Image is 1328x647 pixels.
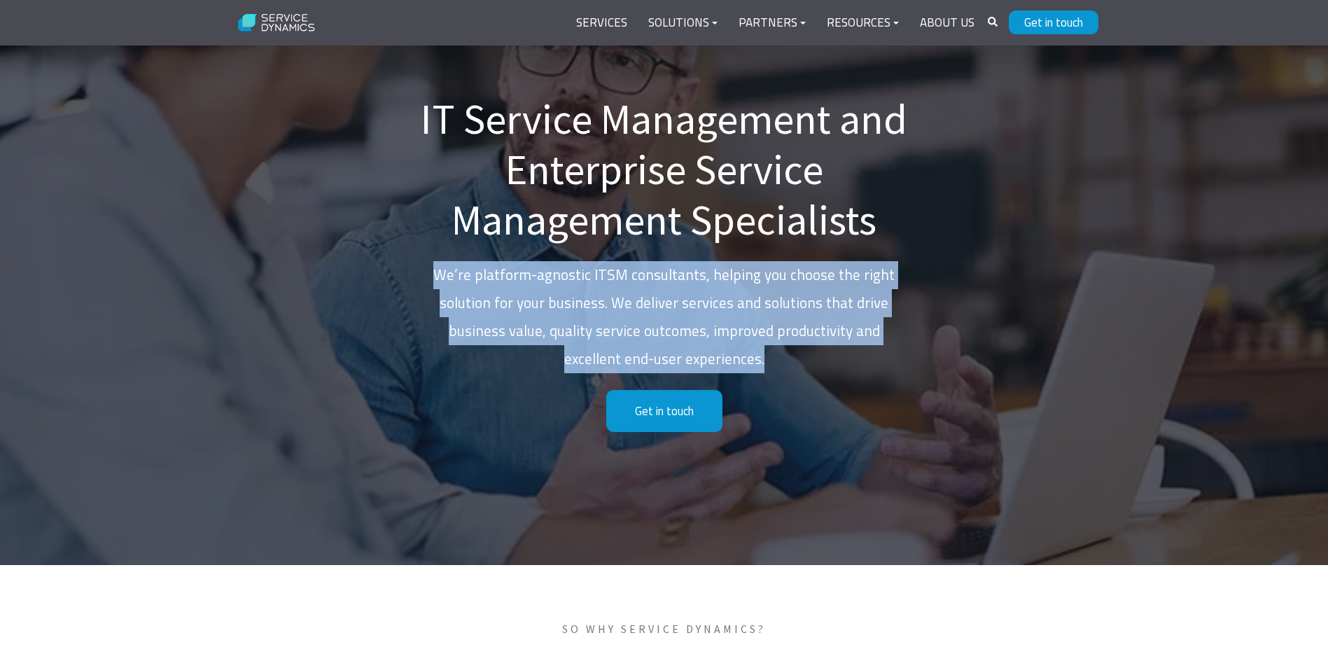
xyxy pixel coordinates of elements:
[728,6,816,40] a: Partners
[638,6,728,40] a: Solutions
[816,6,909,40] a: Resources
[566,6,985,40] div: Navigation Menu
[419,261,909,373] p: We’re platform-agnostic ITSM consultants, helping you choose the right solution for your business...
[1009,11,1098,34] a: Get in touch
[909,6,985,40] a: About Us
[244,621,1084,636] span: So why Service Dynamics?
[419,94,909,245] h1: IT Service Management and Enterprise Service Management Specialists
[606,390,722,433] a: Get in touch
[566,6,638,40] a: Services
[230,5,323,41] img: Service Dynamics Logo - White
